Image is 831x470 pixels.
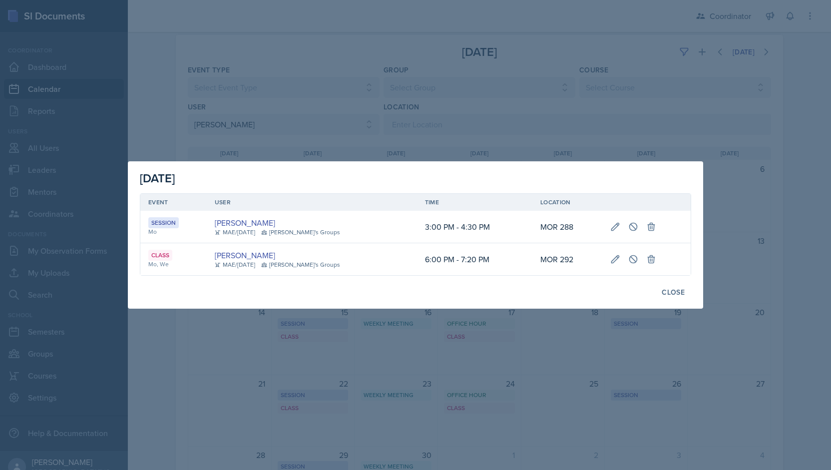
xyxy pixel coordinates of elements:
[417,211,532,243] td: 3:00 PM - 4:30 PM
[417,243,532,275] td: 6:00 PM - 7:20 PM
[148,227,199,236] div: Mo
[148,250,172,261] div: Class
[261,228,340,237] div: [PERSON_NAME]'s Groups
[140,194,207,211] th: Event
[532,194,602,211] th: Location
[655,284,691,301] button: Close
[148,260,199,269] div: Mo, We
[148,217,179,228] div: Session
[207,194,417,211] th: User
[215,228,255,237] div: MAE/[DATE]
[261,260,340,269] div: [PERSON_NAME]'s Groups
[215,260,255,269] div: MAE/[DATE]
[662,288,685,296] div: Close
[417,194,532,211] th: Time
[215,217,275,229] a: [PERSON_NAME]
[532,243,602,275] td: MOR 292
[140,169,691,187] div: [DATE]
[215,249,275,261] a: [PERSON_NAME]
[532,211,602,243] td: MOR 288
